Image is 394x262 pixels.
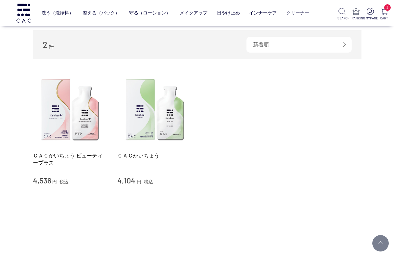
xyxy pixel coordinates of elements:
span: 件 [49,43,54,49]
a: クリーナー [286,5,309,21]
a: MYPAGE [366,8,375,21]
span: 1 [384,4,391,11]
a: 1 CART [380,8,389,21]
a: 守る（ローション） [129,5,171,21]
span: 税込 [144,179,153,184]
span: 4,536 [33,176,51,185]
img: logo [15,4,32,22]
a: 日やけ止め [217,5,240,21]
p: MYPAGE [366,16,375,21]
a: 整える（パック） [83,5,120,21]
span: 円 [52,179,57,184]
p: SEARCH [337,16,346,21]
div: 新着順 [246,37,352,53]
span: 4,104 [117,176,135,185]
a: メイクアップ [180,5,207,21]
span: 税込 [59,179,69,184]
a: インナーケア [249,5,277,21]
a: ＣＡＣかいちょう [117,152,192,159]
p: CART [380,16,389,21]
a: SEARCH [337,8,346,21]
img: ＣＡＣかいちょう [117,72,192,147]
p: RANKING [352,16,360,21]
a: ＣＡＣかいちょう ビューティープラス [33,152,108,166]
img: ＣＡＣかいちょう ビューティープラス [33,72,108,147]
span: 2 [43,39,47,50]
span: 円 [137,179,141,184]
a: 洗う（洗浄料） [41,5,74,21]
a: RANKING [352,8,360,21]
